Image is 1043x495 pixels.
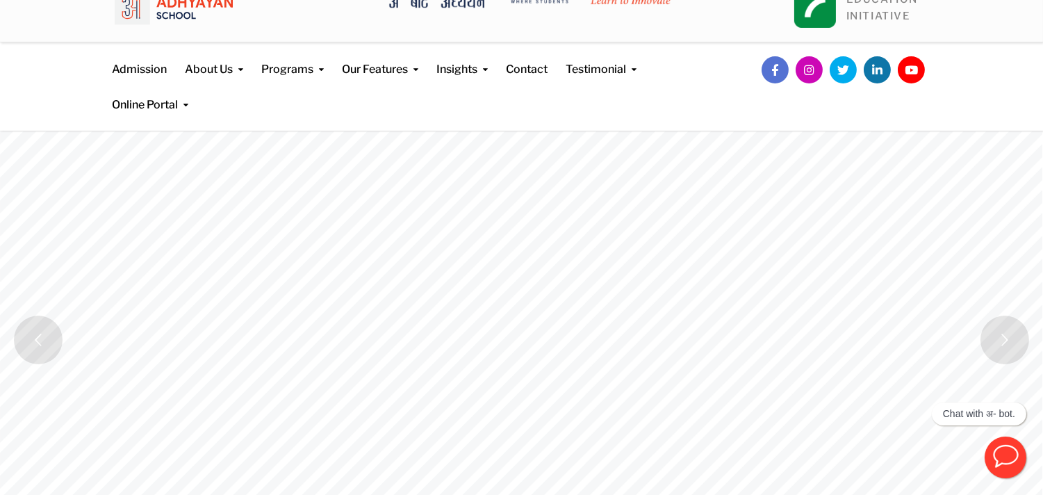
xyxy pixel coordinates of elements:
a: About Us [185,42,243,78]
a: Contact [506,42,548,78]
a: Programs [261,42,324,78]
a: Admission [112,42,167,78]
p: Chat with अ- bot. [943,408,1015,420]
a: Online Portal [112,78,188,113]
a: Insights [436,42,488,78]
a: Our Features [342,42,418,78]
a: Testimonial [566,42,637,78]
